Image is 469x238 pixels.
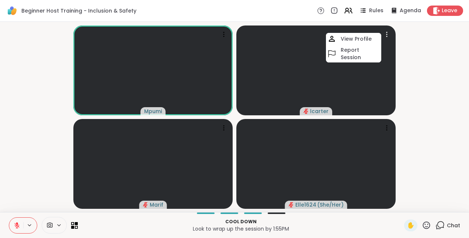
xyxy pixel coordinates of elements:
span: ✋ [407,221,414,230]
span: audio-muted [289,202,294,207]
span: Elle1624 [295,201,316,208]
p: Cool down [82,218,400,225]
span: lcarter [310,108,329,115]
h4: View Profile [341,35,372,42]
span: ( She/Her ) [317,201,344,208]
span: Mpumi [144,108,162,115]
h4: Report Session [341,46,380,61]
span: Beginner Host Training - Inclusion & Safety [21,7,136,14]
span: Marif [150,201,163,208]
span: Agenda [400,7,421,14]
span: audio-muted [143,202,148,207]
span: Rules [369,7,383,14]
p: Look to wrap up the session by 1:55PM [82,225,400,232]
span: audio-muted [303,109,309,114]
span: Chat [447,222,460,229]
span: Leave [442,7,457,14]
img: ShareWell Logomark [6,4,18,17]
